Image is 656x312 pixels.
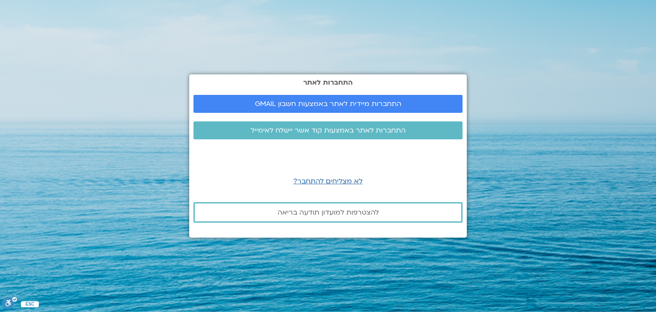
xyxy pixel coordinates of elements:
[193,95,463,113] a: התחברות מיידית לאתר באמצעות חשבון GMAIL
[251,127,406,134] span: התחברות לאתר באמצעות קוד אשר יישלח לאימייל
[193,79,463,86] h2: התחברות לאתר
[193,202,463,223] a: להצטרפות למועדון תודעה בריאה
[293,177,363,186] a: לא מצליחים להתחבר?
[278,209,379,216] span: להצטרפות למועדון תודעה בריאה
[255,100,401,108] span: התחברות מיידית לאתר באמצעות חשבון GMAIL
[193,121,463,139] a: התחברות לאתר באמצעות קוד אשר יישלח לאימייל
